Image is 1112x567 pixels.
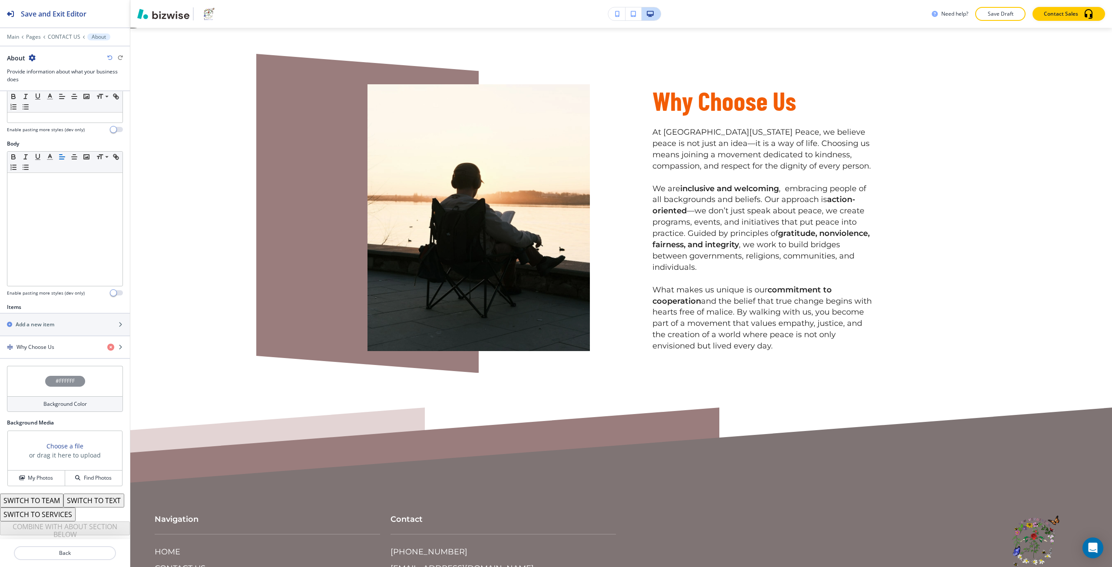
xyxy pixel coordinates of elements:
[16,321,54,328] h2: Add a new item
[7,126,85,133] h4: Enable pasting more styles (dev only)
[7,53,25,63] h2: About
[975,7,1026,21] button: Save Draft
[367,84,590,351] img: <p><span style="color: rgb(242, 92, 5);">Why Choose Us</span></p>
[84,474,112,482] h4: Find Photos
[14,546,116,560] button: Back
[63,494,124,507] button: SWITCH TO TEXT
[56,377,75,385] h4: #FFFFFF
[21,9,86,19] h2: Save and Exit Editor
[7,140,19,148] h2: Body
[43,400,87,408] h4: Background Color
[7,303,21,311] h2: Items
[87,33,110,40] button: About
[7,344,13,350] img: Drag
[137,9,189,19] img: Bizwise Logo
[92,34,106,40] p: About
[29,451,101,460] h3: or drag it here to upload
[391,514,423,524] strong: Contact
[26,34,41,40] button: Pages
[8,471,65,486] button: My Photos
[1082,537,1103,558] div: Open Intercom Messenger
[7,290,85,296] h4: Enable pasting more styles (dev only)
[15,549,115,557] p: Back
[652,127,875,172] p: At [GEOGRAPHIC_DATA][US_STATE] Peace, we believe peace is not just an idea—it is a way of life. C...
[155,514,199,524] strong: Navigation
[197,7,221,20] img: Your Logo
[1044,10,1078,18] p: Contact Sales
[7,34,19,40] button: Main
[46,441,83,451] button: Choose a file
[652,85,796,116] span: Why Choose Us
[391,547,467,558] a: [PHONE_NUMBER]
[7,366,123,412] button: #FFFFFFBackground Color
[652,183,875,273] p: We are , embracing people of all backgrounds and beliefs. Our approach is —we don’t just speak ab...
[17,343,54,351] h4: Why Choose Us
[65,471,122,486] button: Find Photos
[7,68,123,83] h3: Provide information about what your business does
[7,419,123,427] h2: Background Media
[1033,7,1105,21] button: Contact Sales
[48,34,80,40] button: CONTACT US
[28,474,53,482] h4: My Photos
[986,10,1014,18] p: Save Draft
[652,285,875,352] p: What makes us unique is our and the belief that true change begins with hearts free of malice. By...
[652,229,872,249] strong: gratitude, nonviolence, fairness, and integrity
[941,10,968,18] h3: Need help?
[7,430,123,487] div: Choose a fileor drag it here to uploadMy PhotosFind Photos
[155,547,180,558] p: HOME
[680,184,779,193] strong: inclusive and welcoming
